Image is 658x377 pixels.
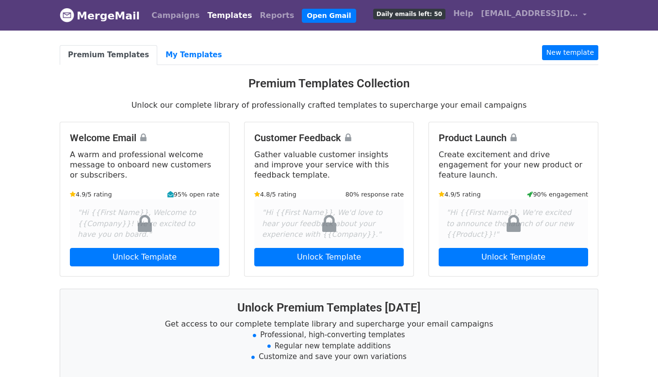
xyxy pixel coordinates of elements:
[254,248,404,266] a: Unlock Template
[60,100,598,110] p: Unlock our complete library of professionally crafted templates to supercharge your email campaigns
[373,9,445,19] span: Daily emails left: 50
[449,4,477,23] a: Help
[70,199,219,248] div: "Hi {{First Name}}, Welcome to {{Company}}! We're excited to have you on board."
[203,6,256,25] a: Templates
[542,45,598,60] a: New template
[439,149,588,180] p: Create excitement and drive engagement for your new product or feature launch.
[70,149,219,180] p: A warm and professional welcome message to onboard new customers or subscribers.
[439,190,481,199] small: 4.9/5 rating
[254,149,404,180] p: Gather valuable customer insights and improve your service with this feedback template.
[70,190,112,199] small: 4.9/5 rating
[254,190,296,199] small: 4.8/5 rating
[256,6,298,25] a: Reports
[70,132,219,144] h4: Welcome Email
[439,132,588,144] h4: Product Launch
[72,341,586,352] li: Regular new template additions
[72,351,586,362] li: Customize and save your own variations
[481,8,578,19] span: [EMAIL_ADDRESS][DOMAIN_NAME]
[167,190,219,199] small: 95% open rate
[439,199,588,248] div: "Hi {{First Name}}, We're excited to announce the launch of our new {{Product}}!"
[254,199,404,248] div: "Hi {{First Name}}, We'd love to hear your feedback about your experience with {{Company}}."
[369,4,449,23] a: Daily emails left: 50
[60,5,140,26] a: MergeMail
[527,190,588,199] small: 90% engagement
[60,45,157,65] a: Premium Templates
[72,319,586,329] p: Get access to our complete template library and supercharge your email campaigns
[439,248,588,266] a: Unlock Template
[72,301,586,315] h3: Unlock Premium Templates [DATE]
[302,9,356,23] a: Open Gmail
[477,4,591,27] a: [EMAIL_ADDRESS][DOMAIN_NAME]
[345,190,404,199] small: 80% response rate
[72,329,586,341] li: Professional, high-converting templates
[70,248,219,266] a: Unlock Template
[148,6,203,25] a: Campaigns
[60,8,74,22] img: MergeMail logo
[157,45,230,65] a: My Templates
[60,77,598,91] h3: Premium Templates Collection
[254,132,404,144] h4: Customer Feedback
